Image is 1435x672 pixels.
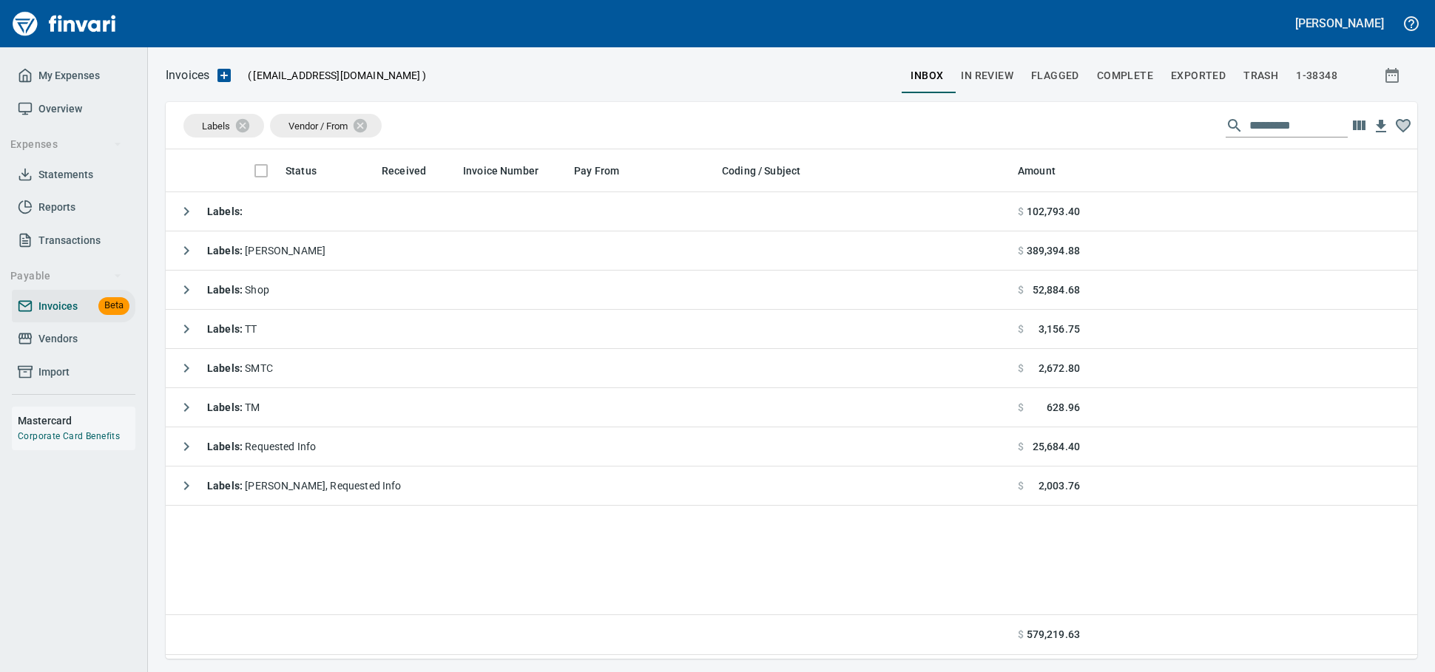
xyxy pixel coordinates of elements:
[18,431,120,441] a: Corporate Card Benefits
[166,67,209,84] p: Invoices
[207,245,245,257] strong: Labels :
[207,284,245,296] strong: Labels :
[1392,115,1414,137] button: Column choices favorited. Click to reset to default
[12,191,135,224] a: Reports
[1033,439,1080,454] span: 25,684.40
[207,480,402,492] span: [PERSON_NAME], Requested Info
[12,92,135,126] a: Overview
[18,413,135,429] h6: Mastercard
[1243,67,1278,85] span: trash
[239,68,426,83] p: ( )
[1039,478,1080,493] span: 2,003.76
[722,162,800,180] span: Coding / Subject
[38,100,82,118] span: Overview
[1027,204,1081,219] span: 102,793.40
[38,67,100,85] span: My Expenses
[1047,400,1080,415] span: 628.96
[12,224,135,257] a: Transactions
[1018,243,1024,258] span: $
[207,480,245,492] strong: Labels :
[1018,400,1024,415] span: $
[1033,282,1080,297] span: 52,884.68
[288,121,348,132] span: Vendor / From
[38,330,78,348] span: Vendors
[1370,62,1417,89] button: Show invoices within a particular date range
[183,114,264,138] div: Labels
[722,162,820,180] span: Coding / Subject
[1291,12,1388,35] button: [PERSON_NAME]
[10,135,122,154] span: Expenses
[12,59,135,92] a: My Expenses
[574,162,619,180] span: Pay From
[286,162,317,180] span: Status
[38,297,78,316] span: Invoices
[166,67,209,84] nav: breadcrumb
[207,323,245,335] strong: Labels :
[4,131,128,158] button: Expenses
[38,363,70,381] span: Import
[286,162,336,180] span: Status
[207,245,325,257] span: [PERSON_NAME]
[1018,322,1024,336] span: $
[911,67,943,85] span: inbox
[207,441,245,452] strong: Labels :
[1018,361,1024,376] span: $
[1018,627,1024,642] span: $
[207,441,316,452] span: Requested Info
[38,166,93,184] span: Statements
[1027,627,1080,642] span: 579,219.63
[1295,16,1384,31] h5: [PERSON_NAME]
[1031,67,1079,85] span: Flagged
[463,162,538,180] span: Invoice Number
[1097,67,1153,85] span: Complete
[463,162,558,180] span: Invoice Number
[1018,162,1056,180] span: Amount
[207,206,243,217] strong: Labels :
[207,284,269,296] span: Shop
[207,362,273,374] span: SMTC
[1018,439,1024,454] span: $
[207,323,257,335] span: TT
[38,198,75,217] span: Reports
[9,6,120,41] img: Finvari
[4,262,128,290] button: Payable
[10,267,122,285] span: Payable
[207,401,260,413] span: TM
[12,158,135,191] a: Statements
[1039,322,1080,336] span: 3,156.75
[1018,204,1024,219] span: $
[207,401,245,413] strong: Labels :
[12,356,135,389] a: Import
[382,162,445,180] span: Received
[1027,243,1081,258] span: 389,394.88
[382,162,426,180] span: Received
[12,290,135,323] a: InvoicesBeta
[38,231,101,250] span: Transactions
[1171,67,1226,85] span: Exported
[1018,282,1024,297] span: $
[1018,478,1024,493] span: $
[1348,115,1370,137] button: Choose columns to display
[202,121,230,132] span: Labels
[98,297,129,314] span: Beta
[12,322,135,356] a: Vendors
[207,362,245,374] strong: Labels :
[1296,67,1337,85] span: 1-38348
[574,162,638,180] span: Pay From
[1018,162,1075,180] span: Amount
[1370,115,1392,138] button: Download Table
[961,67,1013,85] span: In Review
[1039,361,1080,376] span: 2,672.80
[251,68,422,83] span: [EMAIL_ADDRESS][DOMAIN_NAME]
[270,114,382,138] div: Vendor / From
